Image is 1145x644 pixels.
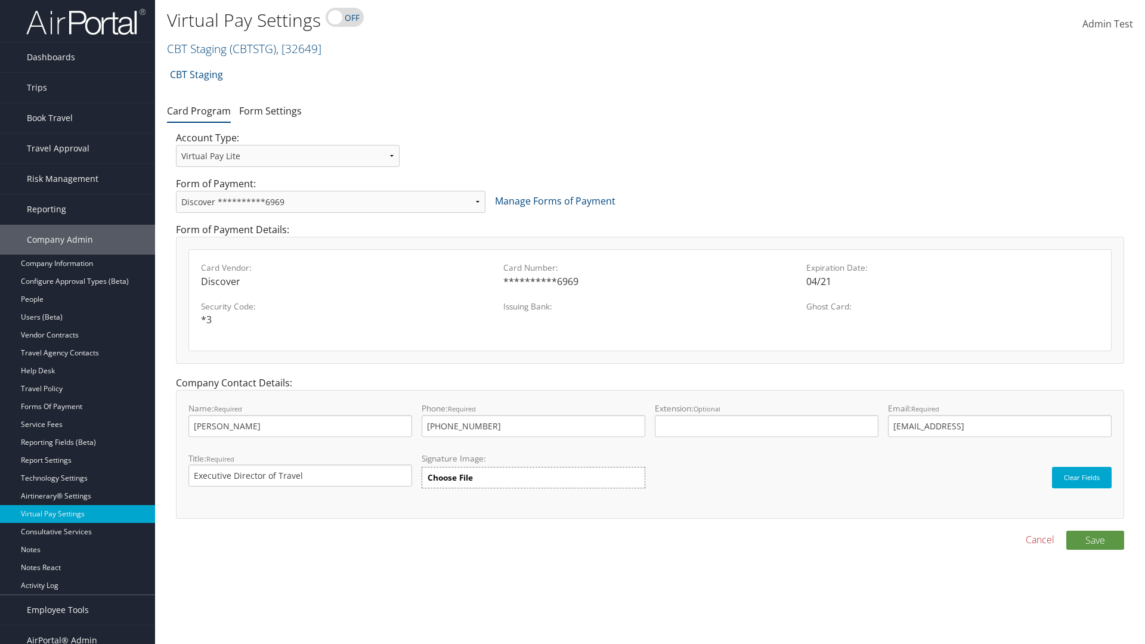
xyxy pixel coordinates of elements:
div: Form of Payment Details: [167,222,1133,376]
label: Issuing Bank: [503,301,796,312]
label: Phone: [422,402,645,436]
small: Required [214,404,242,413]
label: Security Code: [201,301,494,312]
a: CBT Staging [167,41,321,57]
label: Card Vendor: [201,262,494,274]
span: Company Admin [27,225,93,255]
span: Employee Tools [27,595,89,625]
small: Required [206,454,234,463]
span: Risk Management [27,164,98,194]
label: Expiration Date: [806,262,1099,274]
a: Form Settings [239,104,302,117]
div: Discover [201,274,494,289]
a: CBT Staging [170,63,223,86]
span: Book Travel [27,103,73,133]
span: Reporting [27,194,66,224]
span: Travel Approval [27,134,89,163]
span: Dashboards [27,42,75,72]
label: Name: [188,402,412,436]
input: Extension:Optional [655,415,878,437]
div: Company Contact Details: [167,376,1133,530]
a: Manage Forms of Payment [495,194,615,208]
a: Cancel [1026,532,1054,547]
label: Choose File [422,467,645,488]
div: Form of Payment: [167,177,1133,222]
input: Title:Required [188,465,412,487]
label: Card Number: [503,262,796,274]
label: Title: [188,453,412,487]
input: Email:Required [888,415,1112,437]
small: Required [448,404,476,413]
span: Trips [27,73,47,103]
button: Save [1066,531,1124,550]
div: Account Type: [167,131,409,177]
a: Admin Test [1082,6,1133,43]
label: Signature Image: [422,453,645,467]
label: Ghost Card: [806,301,1099,312]
small: Required [911,404,939,413]
img: airportal-logo.png [26,8,146,36]
h1: Virtual Pay Settings [167,8,811,33]
span: ( CBTSTG ) [230,41,276,57]
a: Card Program [167,104,231,117]
input: Name:Required [188,415,412,437]
small: Optional [694,404,720,413]
span: , [ 32649 ] [276,41,321,57]
label: Email: [888,402,1112,436]
input: Phone:Required [422,415,645,437]
label: Extension: [655,402,878,436]
div: 04/21 [806,274,1099,289]
span: Admin Test [1082,17,1133,30]
button: Clear Fields [1052,467,1112,488]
